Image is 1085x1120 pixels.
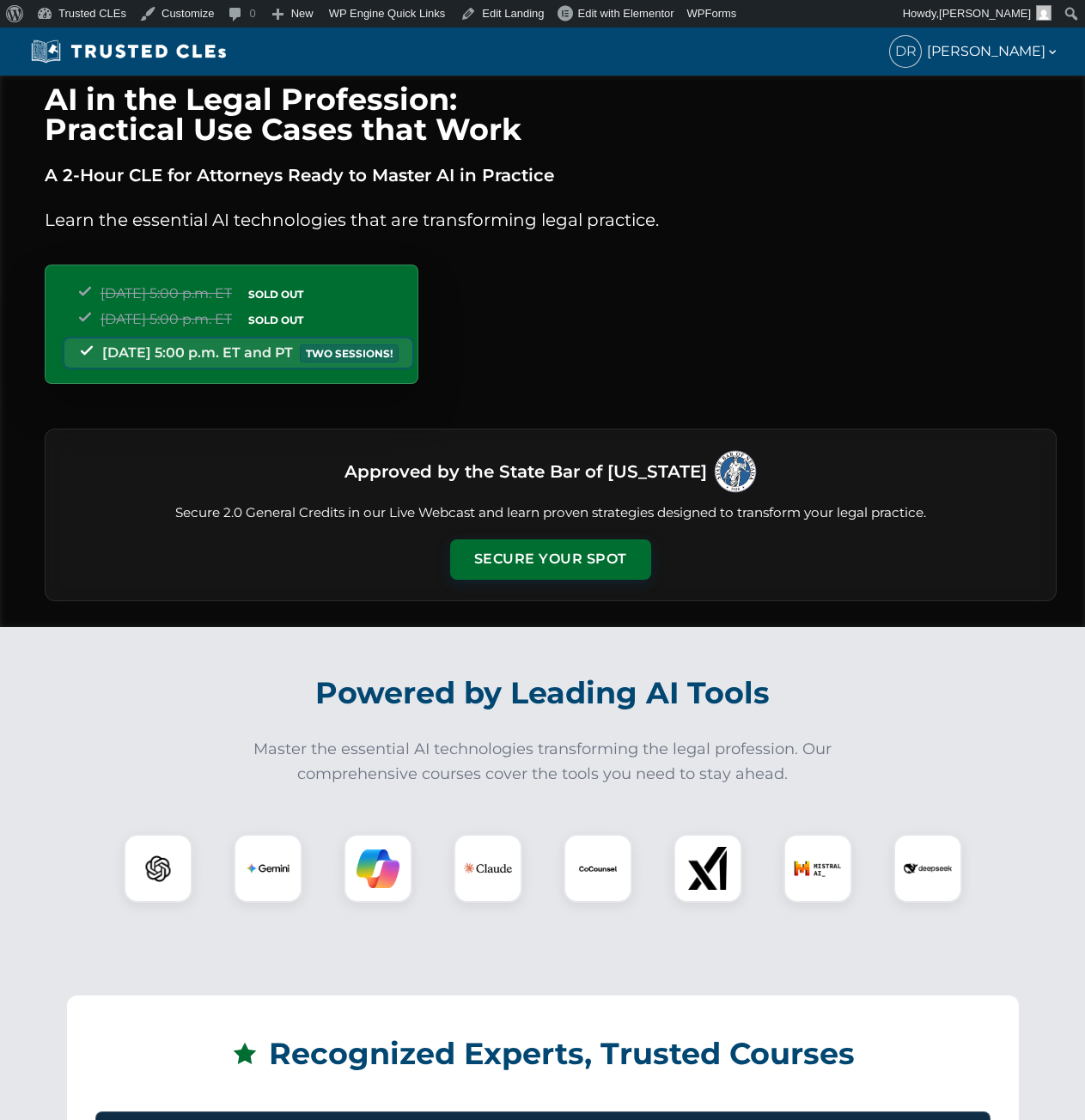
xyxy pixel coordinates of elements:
div: ChatGPT [124,834,192,903]
button: Secure Your Spot [450,539,651,579]
img: Logo [714,450,757,493]
div: Copilot [344,834,412,903]
img: Claude Logo [464,844,512,892]
div: CoCounsel [564,834,632,903]
span: [PERSON_NAME] [939,7,1031,20]
div: xAI [674,834,742,903]
p: A 2-Hour CLE for Attorneys Ready to Master AI in Practice [45,161,1057,189]
img: Gemini Logo [247,847,290,890]
img: ChatGPT Logo [133,843,183,893]
p: Master the essential AI technologies transforming the legal profession. Our comprehensive courses... [242,737,844,787]
div: DeepSeek [893,834,962,903]
img: Copilot Logo [357,847,399,890]
span: DR [890,36,921,67]
div: Gemini [234,834,302,903]
span: SOLD OUT [242,311,309,329]
h2: Recognized Experts, Trusted Courses [95,1024,991,1084]
span: Edit with Elementor [578,7,674,20]
img: CoCounsel Logo [576,847,619,890]
span: [DATE] 5:00 p.m. ET [101,311,232,327]
h3: Approved by the State Bar of [US_STATE] [344,456,707,487]
img: Mistral AI Logo [794,844,842,892]
span: [DATE] 5:00 p.m. ET [101,285,232,301]
img: xAI Logo [686,847,729,890]
p: Secure 2.0 General Credits in our Live Webcast and learn proven strategies designed to transform ... [66,503,1035,523]
h1: AI in the Legal Profession: Practical Use Cases that Work [45,84,1057,144]
div: Claude [454,834,522,903]
div: Mistral AI [783,834,852,903]
img: DeepSeek Logo [904,844,952,892]
p: Learn the essential AI technologies that are transforming legal practice. [45,206,1057,234]
h2: Powered by Leading AI Tools [67,663,1019,723]
span: SOLD OUT [242,285,309,303]
img: Trusted CLEs [26,39,231,64]
span: [PERSON_NAME] [927,40,1059,63]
